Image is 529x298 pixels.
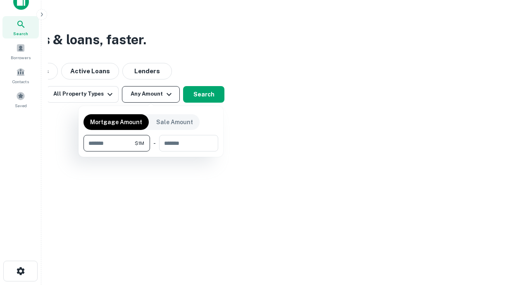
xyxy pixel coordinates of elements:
[153,135,156,151] div: -
[90,118,142,127] p: Mortgage Amount
[135,139,144,147] span: $1M
[488,232,529,272] iframe: Chat Widget
[156,118,193,127] p: Sale Amount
